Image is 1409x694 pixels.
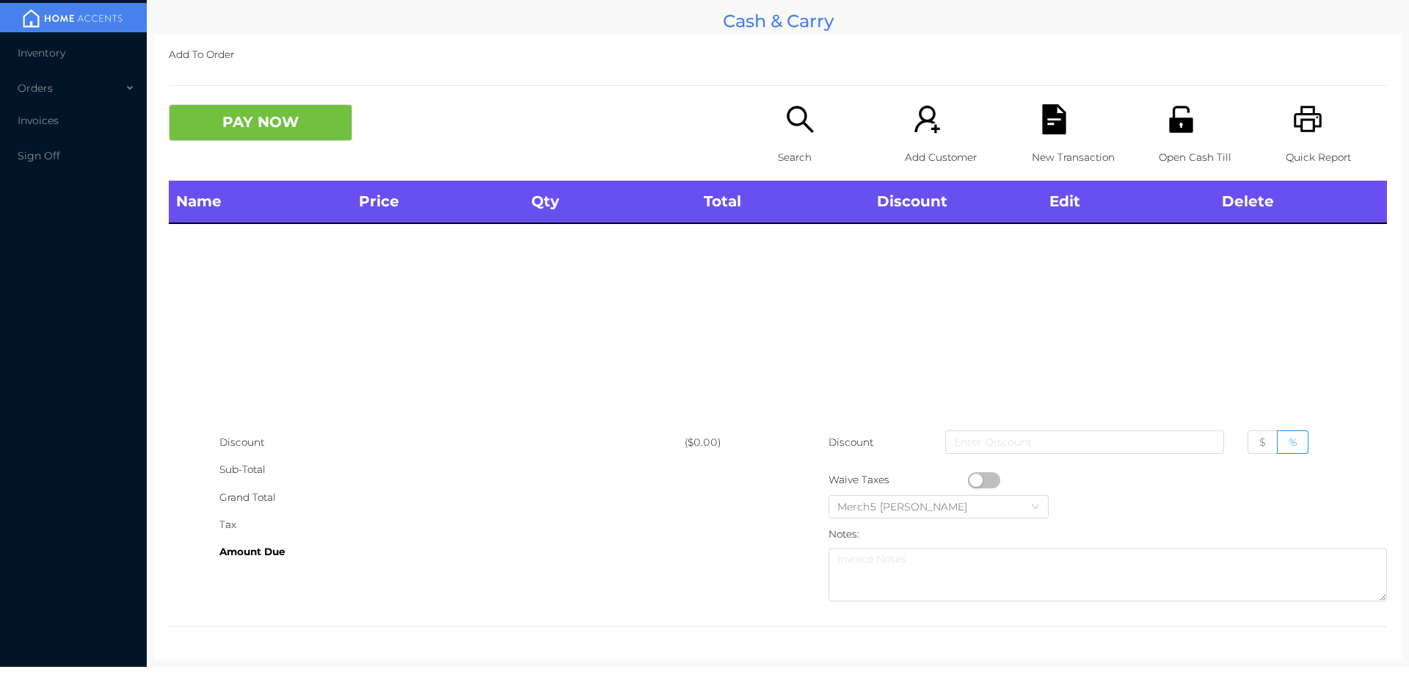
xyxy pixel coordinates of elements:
th: Name [169,181,352,223]
div: Merch5 Lawrence [837,496,982,518]
button: PAY NOW [169,104,352,141]
img: mainBanner [18,7,128,29]
div: ($0.00) [685,429,778,456]
i: icon: search [785,104,815,134]
div: Grand Total [219,484,685,511]
div: Tax [219,511,685,538]
p: Discount [829,429,875,456]
i: icon: user-add [912,104,942,134]
th: Total [696,181,869,223]
div: Waive Taxes [829,466,968,494]
p: Quick Report [1286,144,1387,171]
span: Invoices [18,114,59,127]
th: Qty [524,181,696,223]
th: Price [352,181,524,223]
p: New Transaction [1032,144,1133,171]
span: % [1289,435,1297,449]
th: Discount [870,181,1042,223]
span: $ [1259,435,1266,449]
p: Open Cash Till [1159,144,1260,171]
span: Sign Off [18,149,60,162]
p: Add Customer [905,144,1006,171]
input: Enter Discount [945,430,1224,454]
div: Cash & Carry [154,7,1402,35]
i: icon: printer [1293,104,1323,134]
div: Sub-Total [219,456,685,483]
p: Search [778,144,879,171]
div: Discount [219,429,685,456]
label: Notes: [829,528,859,540]
div: Amount Due [219,538,685,565]
i: icon: file-text [1039,104,1069,134]
span: Inventory [18,46,65,59]
i: icon: unlock [1166,104,1196,134]
p: Add To Order [169,41,1387,68]
th: Delete [1215,181,1387,223]
i: icon: down [1031,502,1040,513]
th: Edit [1042,181,1215,223]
